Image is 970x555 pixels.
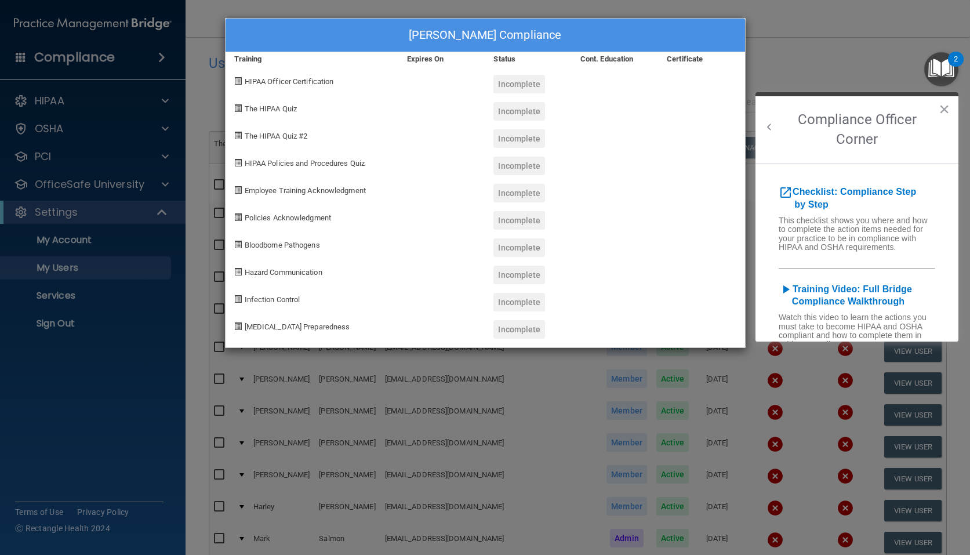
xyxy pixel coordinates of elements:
[493,320,545,339] div: Incomplete
[924,52,958,86] button: Open Resource Center, 2 new notifications
[485,52,571,66] div: Status
[226,52,399,66] div: Training
[245,295,300,304] span: Infection Control
[779,284,912,307] b: Training Video: Full Bridge Compliance Walkthrough
[572,52,658,66] div: Cont. Education
[764,121,775,133] button: Back to Resource Center Home
[779,187,916,209] b: Checklist: Compliance Step by Step
[954,59,958,74] div: 2
[779,187,916,209] a: open_in_newChecklist: Compliance Step by Step
[493,129,545,148] div: Incomplete
[779,282,793,296] i: play_arrow
[226,19,745,52] div: [PERSON_NAME] Compliance
[493,102,545,121] div: Incomplete
[245,241,320,249] span: Bloodborne Pathogens
[245,213,331,222] span: Policies Acknowledgment
[493,157,545,175] div: Incomplete
[493,211,545,230] div: Incomplete
[398,52,485,66] div: Expires On
[245,104,297,113] span: The HIPAA Quiz
[755,216,958,255] h6: This checklist shows you where and how to complete the action items needed for your practice to b...
[755,96,958,163] h2: Compliance Officer Corner
[779,284,912,307] a: play_arrowTraining Video: Full Bridge Compliance Walkthrough
[779,186,793,199] i: open_in_new
[939,100,950,118] button: Close
[245,132,308,140] span: The HIPAA Quiz #2
[493,75,545,93] div: Incomplete
[245,186,366,195] span: Employee Training Acknowledgment
[493,266,545,284] div: Incomplete
[493,238,545,257] div: Incomplete
[245,322,350,331] span: [MEDICAL_DATA] Preparedness
[493,184,545,202] div: Incomplete
[755,92,958,342] div: Resource Center
[493,293,545,311] div: Incomplete
[912,475,956,519] iframe: Drift Widget Chat Controller
[245,159,365,168] span: HIPAA Policies and Procedures Quiz
[245,268,322,277] span: Hazard Communication
[245,77,334,86] span: HIPAA Officer Certification
[658,52,744,66] div: Certificate
[755,313,958,352] h6: Watch this video to learn the actions you must take to become HIPAA and OSHA compliant and how to...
